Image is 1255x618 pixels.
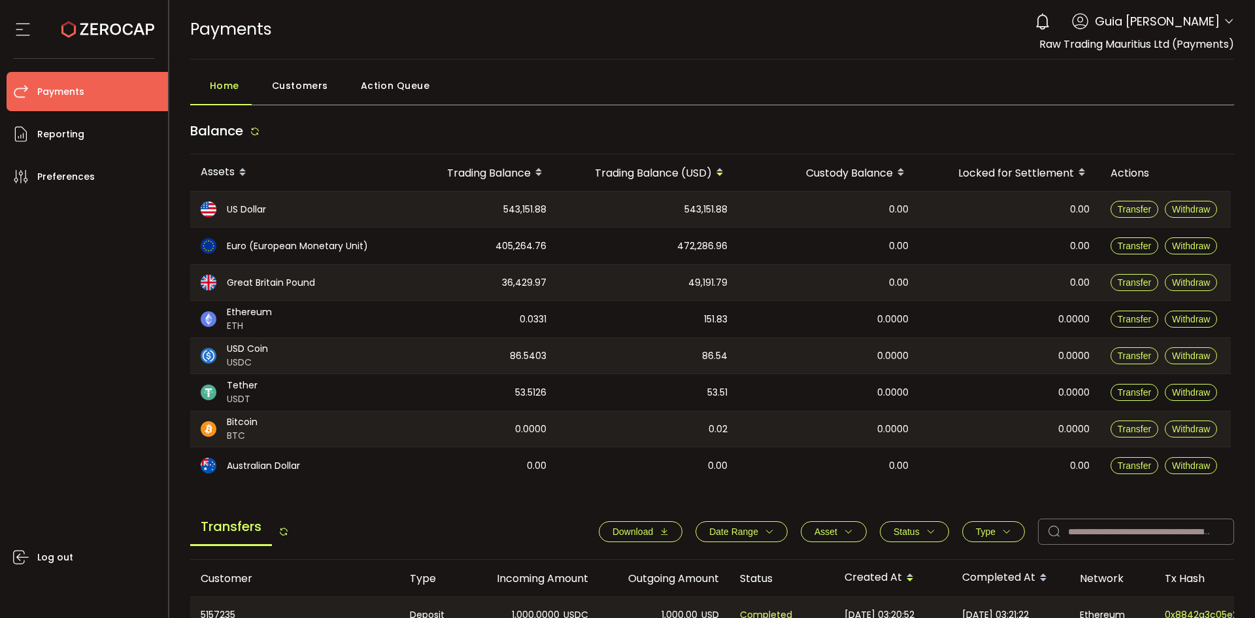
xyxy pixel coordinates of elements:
img: usd_portfolio.svg [201,201,216,217]
span: Status [894,526,920,537]
img: usdt_portfolio.svg [201,385,216,400]
span: 0.02 [709,422,728,437]
button: Download [599,521,682,542]
span: 0.00 [889,458,909,473]
span: Type [976,526,996,537]
span: Action Queue [361,73,430,99]
div: Trading Balance [393,162,557,184]
span: Withdraw [1172,387,1210,398]
div: Created At [834,567,952,589]
span: Transfer [1118,351,1152,361]
span: 0.00 [889,239,909,254]
span: US Dollar [227,203,266,216]
span: 472,286.96 [677,239,728,254]
img: usdc_portfolio.svg [201,348,216,364]
span: Ethereum [227,305,272,319]
button: Status [880,521,949,542]
button: Transfer [1111,384,1159,401]
span: Withdraw [1172,314,1210,324]
span: Withdraw [1172,351,1210,361]
span: 0.0000 [877,385,909,400]
button: Transfer [1111,201,1159,218]
iframe: Chat Widget [1103,477,1255,618]
button: Transfer [1111,311,1159,328]
span: USDT [227,392,258,406]
img: gbp_portfolio.svg [201,275,216,290]
span: BTC [227,429,258,443]
span: 0.00 [1070,458,1090,473]
button: Withdraw [1165,421,1217,438]
span: 53.5126 [515,385,546,400]
span: Balance [190,122,243,140]
span: 86.54 [702,349,728,364]
span: Withdraw [1172,460,1210,471]
div: Assets [190,162,393,184]
span: 0.00 [889,275,909,290]
button: Withdraw [1165,347,1217,364]
span: Preferences [37,167,95,186]
button: Type [962,521,1025,542]
span: Payments [37,82,84,101]
span: 0.0000 [1058,312,1090,327]
span: Transfer [1118,460,1152,471]
span: Transfer [1118,314,1152,324]
span: Transfers [190,509,272,546]
button: Transfer [1111,421,1159,438]
button: Withdraw [1165,384,1217,401]
span: 0.00 [1070,202,1090,217]
img: aud_portfolio.svg [201,458,216,473]
span: 53.51 [707,385,728,400]
span: ETH [227,319,272,333]
span: Download [612,526,653,537]
div: Type [399,571,468,586]
span: Transfer [1118,277,1152,288]
span: Guia [PERSON_NAME] [1095,12,1220,30]
span: Home [210,73,239,99]
span: 543,151.88 [684,202,728,217]
span: 0.0000 [1058,385,1090,400]
button: Transfer [1111,347,1159,364]
span: 0.0000 [877,312,909,327]
span: Payments [190,18,272,41]
span: Customers [272,73,328,99]
span: Withdraw [1172,277,1210,288]
span: Great Britain Pound [227,276,315,290]
span: 0.00 [708,458,728,473]
span: 0.00 [527,458,546,473]
div: Incoming Amount [468,571,599,586]
span: 0.0000 [877,349,909,364]
button: Withdraw [1165,457,1217,474]
div: Trading Balance (USD) [557,162,738,184]
span: Raw Trading Mauritius Ltd (Payments) [1039,37,1234,52]
span: Withdraw [1172,241,1210,251]
span: 0.00 [889,202,909,217]
span: USD Coin [227,342,268,356]
button: Withdraw [1165,237,1217,254]
div: Locked for Settlement [919,162,1100,184]
span: 543,151.88 [503,202,546,217]
span: Date Range [709,526,758,537]
button: Transfer [1111,457,1159,474]
img: eur_portfolio.svg [201,238,216,254]
span: Euro (European Monetary Unit) [227,239,368,253]
span: Asset [814,526,837,537]
span: Tether [227,379,258,392]
div: Network [1069,571,1154,586]
span: 151.83 [704,312,728,327]
span: Transfer [1118,387,1152,398]
button: Transfer [1111,237,1159,254]
div: Outgoing Amount [599,571,729,586]
span: 0.0000 [877,422,909,437]
button: Date Range [695,521,788,542]
div: Status [729,571,834,586]
span: Australian Dollar [227,459,300,473]
span: 0.0331 [520,312,546,327]
div: Customer [190,571,399,586]
span: Reporting [37,125,84,144]
div: Completed At [952,567,1069,589]
span: Log out [37,548,73,567]
div: Custody Balance [738,162,919,184]
span: 0.0000 [1058,349,1090,364]
button: Asset [801,521,867,542]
